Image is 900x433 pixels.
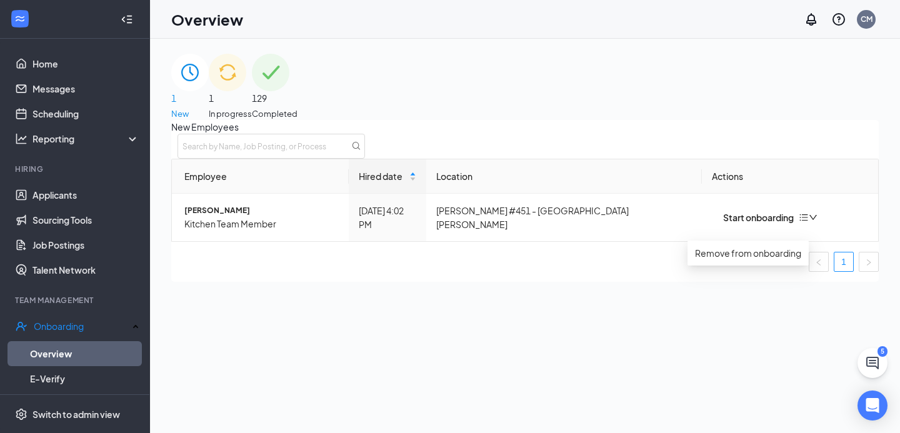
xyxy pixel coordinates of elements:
a: Sourcing Tools [32,207,139,232]
svg: Analysis [15,132,27,145]
li: Next Page [859,252,879,272]
th: Actions [702,159,879,194]
button: right [859,252,879,272]
svg: QuestionInfo [831,12,846,27]
div: CM [861,14,872,24]
a: 1 [834,252,853,271]
span: [PERSON_NAME] [184,205,339,217]
div: 5 [877,346,887,357]
a: Home [32,51,139,76]
li: 1 [834,252,854,272]
span: left [815,259,822,266]
a: Overview [30,341,139,366]
span: 129 [252,91,297,105]
div: Remove from onboarding [695,246,801,260]
div: Reporting [32,132,140,145]
span: New [171,107,209,120]
a: E-Verify [30,366,139,391]
div: Team Management [15,295,137,306]
span: 1 [171,91,209,105]
td: [PERSON_NAME] #451 - [GEOGRAPHIC_DATA][PERSON_NAME] [426,194,701,241]
span: 1 [209,91,252,105]
button: left [809,252,829,272]
svg: Settings [15,408,27,421]
div: Open Intercom Messenger [857,391,887,421]
a: Onboarding Documents [30,391,139,416]
div: Switch to admin view [32,408,120,421]
span: In progress [209,107,252,120]
svg: WorkstreamLogo [14,12,26,25]
svg: Collapse [121,13,133,26]
svg: UserCheck [15,320,27,332]
span: down [809,213,817,222]
a: Applicants [32,182,139,207]
span: bars [799,212,809,222]
a: Messages [32,76,139,101]
span: Kitchen Team Member [184,217,339,231]
div: Onboarding [34,320,129,332]
span: Hired date [359,169,407,183]
a: Scheduling [32,101,139,126]
button: ChatActive [857,348,887,378]
a: Job Postings [32,232,139,257]
span: New Employees [171,120,879,134]
h1: Overview [171,9,243,30]
a: Talent Network [32,257,139,282]
th: Location [426,159,701,194]
svg: ChatActive [865,356,880,371]
div: [DATE] 4:02 PM [359,204,417,231]
button: Start onboarding [712,211,794,224]
div: Hiring [15,164,137,174]
svg: Notifications [804,12,819,27]
li: Previous Page [809,252,829,272]
th: Employee [172,159,349,194]
span: right [865,259,872,266]
input: Search by Name, Job Posting, or Process [177,134,365,159]
span: Completed [252,107,297,120]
